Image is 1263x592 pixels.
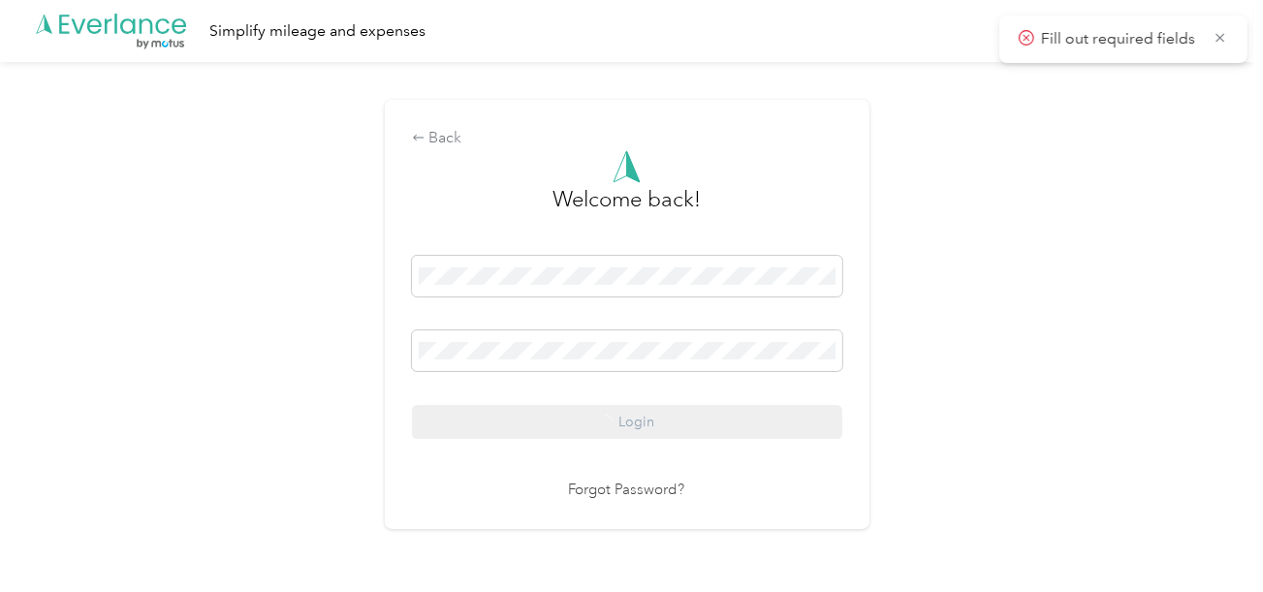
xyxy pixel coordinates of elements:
iframe: Everlance-gr Chat Button Frame [1154,483,1263,592]
div: Back [412,127,842,150]
a: Forgot Password? [569,480,685,502]
h3: greeting [553,183,701,235]
p: Fill out required fields [1041,27,1200,51]
div: Simplify mileage and expenses [209,19,426,44]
